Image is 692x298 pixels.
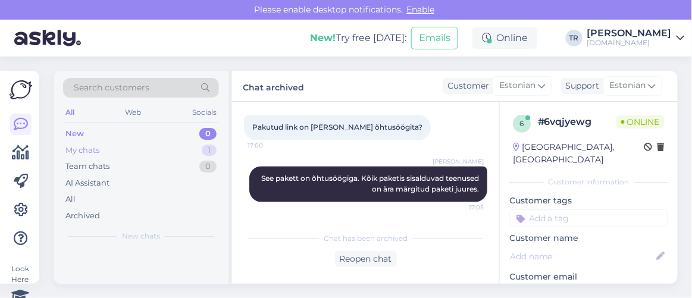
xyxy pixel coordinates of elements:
div: TR [566,30,583,46]
div: Reopen chat [335,251,397,267]
p: Customer name [509,232,668,244]
div: Try free [DATE]: [310,31,406,45]
span: Estonian [499,79,536,92]
span: See pakett on õhtusöögiga. Kõik paketis sisalduvad teenused on ära märgitud paketi juures. [261,174,481,194]
span: 17:05 [439,203,484,212]
span: 6 [520,119,524,128]
div: 0 [199,161,217,172]
div: All [63,105,77,120]
label: Chat archived [243,78,304,94]
button: Emails [411,27,458,49]
div: Customer [443,80,489,92]
div: [GEOGRAPHIC_DATA], [GEOGRAPHIC_DATA] [513,141,644,166]
span: 17:00 [248,141,292,150]
div: Web [123,105,144,120]
p: Customer tags [509,195,668,207]
span: Online [616,115,665,128]
div: Socials [190,105,219,120]
div: Customer information [509,177,668,187]
div: My chats [65,145,99,156]
span: New chats [122,231,160,241]
p: Customer email [509,271,668,283]
span: Chat has been archived [324,233,408,244]
div: All [65,193,76,205]
input: Add name [510,250,655,263]
div: Support [561,80,600,92]
div: Archived [65,210,100,222]
div: 1 [202,145,217,156]
b: New! [310,32,336,43]
div: Online [472,27,537,49]
div: # 6vqjyewg [538,115,616,129]
span: Enable [403,4,438,15]
a: [PERSON_NAME][DOMAIN_NAME] [587,29,685,48]
div: AI Assistant [65,177,109,189]
div: 0 [199,128,217,140]
span: Pakutud link on [PERSON_NAME] õhtusöögita? [252,123,422,132]
img: Askly Logo [10,80,32,99]
input: Add a tag [509,209,668,227]
div: New [65,128,84,140]
span: Search customers [74,81,149,94]
span: [PERSON_NAME] [433,157,484,166]
div: [PERSON_NAME] [587,29,672,38]
span: Estonian [610,79,646,92]
div: [DOMAIN_NAME] [587,38,672,48]
div: Team chats [65,161,109,172]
